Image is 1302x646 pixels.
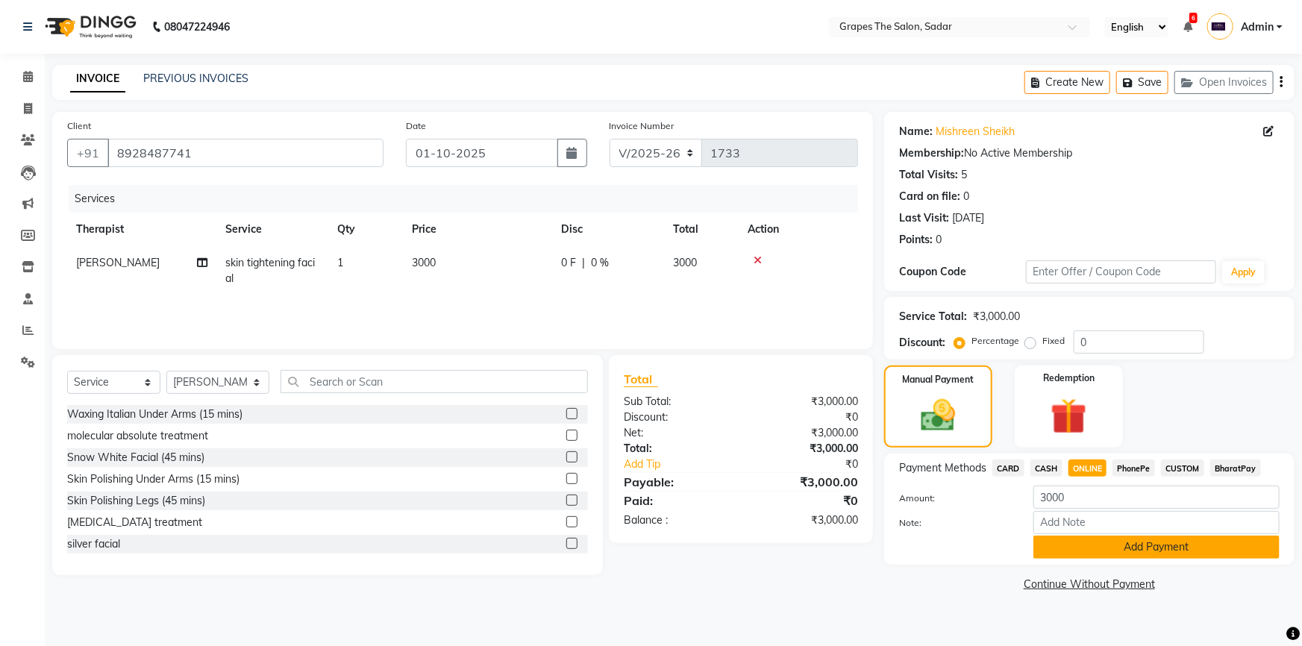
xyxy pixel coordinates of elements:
input: Search or Scan [281,370,588,393]
th: Service [216,213,328,246]
span: CASH [1030,460,1062,477]
span: Admin [1241,19,1274,35]
a: Add Tip [613,457,762,472]
th: Therapist [67,213,216,246]
label: Fixed [1042,334,1065,348]
div: No Active Membership [899,145,1280,161]
span: BharatPay [1210,460,1261,477]
span: CUSTOM [1161,460,1204,477]
div: Skin Polishing Under Arms (15 mins) [67,471,240,487]
div: 5 [961,167,967,183]
span: 3000 [673,256,697,269]
span: 3000 [412,256,436,269]
a: Continue Without Payment [887,577,1292,592]
div: ₹3,000.00 [973,309,1020,324]
div: Membership: [899,145,964,161]
label: Amount: [888,492,1022,505]
div: Total: [613,441,741,457]
th: Price [403,213,552,246]
div: ₹3,000.00 [741,512,869,528]
div: ₹3,000.00 [741,425,869,441]
div: Services [69,185,869,213]
th: Disc [552,213,664,246]
div: ₹3,000.00 [741,394,869,410]
div: ₹0 [741,492,869,509]
div: Last Visit: [899,210,949,226]
div: ₹3,000.00 [741,473,869,491]
button: Open Invoices [1174,71,1274,94]
button: +91 [67,139,109,167]
a: Mishreen Sheikh [936,124,1015,139]
div: Snow White Facial (45 mins) [67,450,204,465]
div: Skin Polishing Legs (45 mins) [67,493,205,509]
span: skin tightening facial [225,256,315,285]
label: Client [67,119,91,133]
div: Card on file: [899,189,960,204]
label: Invoice Number [610,119,675,133]
a: 6 [1183,20,1192,34]
div: Waxing Italian Under Arms (15 mins) [67,407,242,422]
div: Total Visits: [899,167,958,183]
div: ₹0 [763,457,869,472]
div: ₹0 [741,410,869,425]
div: Net: [613,425,741,441]
input: Enter Offer / Coupon Code [1026,260,1216,283]
div: ₹3,000.00 [741,441,869,457]
div: Sub Total: [613,394,741,410]
div: 0 [963,189,969,204]
div: Payable: [613,473,741,491]
span: 6 [1189,13,1198,23]
div: Service Total: [899,309,967,324]
button: Create New [1024,71,1110,94]
b: 08047224946 [164,6,230,48]
img: _cash.svg [910,395,967,436]
span: CARD [992,460,1024,477]
img: logo [38,6,140,48]
div: Discount: [899,335,945,351]
input: Search by Name/Mobile/Email/Code [107,139,384,167]
div: Name: [899,124,933,139]
span: 0 % [591,255,609,271]
label: Manual Payment [902,373,974,386]
div: molecular absolute treatment [67,428,208,444]
label: Date [406,119,426,133]
a: INVOICE [70,66,125,92]
span: 0 F [561,255,576,271]
div: Points: [899,232,933,248]
input: Add Note [1033,511,1280,534]
button: Save [1116,71,1168,94]
div: silver facial [67,536,120,552]
span: | [582,255,585,271]
button: Apply [1222,261,1265,283]
div: Balance : [613,512,741,528]
span: 1 [337,256,343,269]
div: 0 [936,232,942,248]
span: Payment Methods [899,460,986,476]
img: Admin [1207,13,1233,40]
span: ONLINE [1068,460,1107,477]
span: PhonePe [1112,460,1155,477]
label: Percentage [971,334,1019,348]
div: [MEDICAL_DATA] treatment [67,515,202,530]
a: PREVIOUS INVOICES [143,72,248,85]
label: Note: [888,516,1022,530]
th: Qty [328,213,403,246]
th: Action [739,213,858,246]
div: Discount: [613,410,741,425]
img: _gift.svg [1039,394,1098,439]
span: Total [624,371,658,387]
div: Coupon Code [899,264,1026,280]
label: Redemption [1043,371,1095,385]
th: Total [664,213,739,246]
button: Add Payment [1033,536,1280,559]
span: [PERSON_NAME] [76,256,160,269]
div: [DATE] [952,210,984,226]
div: Paid: [613,492,741,509]
input: Amount [1033,486,1280,509]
